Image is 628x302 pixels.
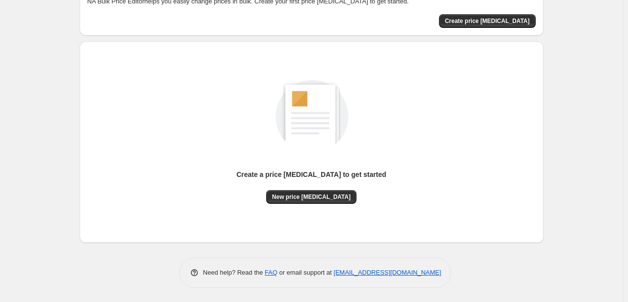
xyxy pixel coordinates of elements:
[266,190,356,204] button: New price [MEDICAL_DATA]
[277,269,334,276] span: or email support at
[272,193,351,201] span: New price [MEDICAL_DATA]
[439,14,536,28] button: Create price change job
[334,269,441,276] a: [EMAIL_ADDRESS][DOMAIN_NAME]
[203,269,265,276] span: Need help? Read the
[265,269,277,276] a: FAQ
[236,170,386,179] p: Create a price [MEDICAL_DATA] to get started
[445,17,530,25] span: Create price [MEDICAL_DATA]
